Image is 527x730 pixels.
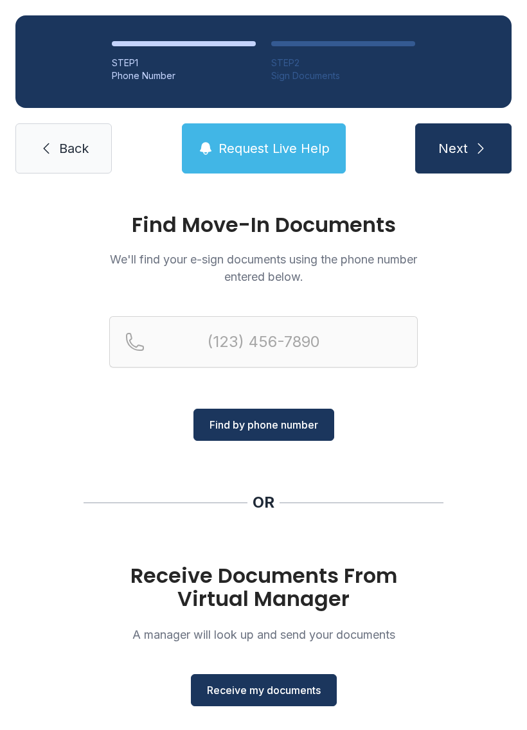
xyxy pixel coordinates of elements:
[210,417,318,432] span: Find by phone number
[253,492,274,513] div: OR
[219,139,330,157] span: Request Live Help
[109,626,418,643] p: A manager will look up and send your documents
[438,139,468,157] span: Next
[112,57,256,69] div: STEP 1
[109,316,418,368] input: Reservation phone number
[109,564,418,610] h1: Receive Documents From Virtual Manager
[207,682,321,698] span: Receive my documents
[112,69,256,82] div: Phone Number
[271,57,415,69] div: STEP 2
[109,251,418,285] p: We'll find your e-sign documents using the phone number entered below.
[271,69,415,82] div: Sign Documents
[109,215,418,235] h1: Find Move-In Documents
[59,139,89,157] span: Back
